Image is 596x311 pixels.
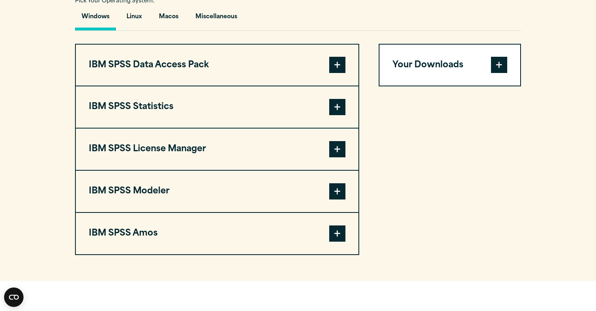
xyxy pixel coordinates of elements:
button: IBM SPSS Modeler [76,171,358,212]
button: IBM SPSS License Manager [76,129,358,170]
button: Open CMP widget [4,287,24,307]
button: Windows [75,7,116,30]
button: IBM SPSS Data Access Pack [76,45,358,86]
button: Miscellaneous [189,7,244,30]
button: Linux [120,7,148,30]
button: Macos [152,7,185,30]
button: Your Downloads [379,45,520,86]
button: IBM SPSS Amos [76,213,358,254]
button: IBM SPSS Statistics [76,86,358,128]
